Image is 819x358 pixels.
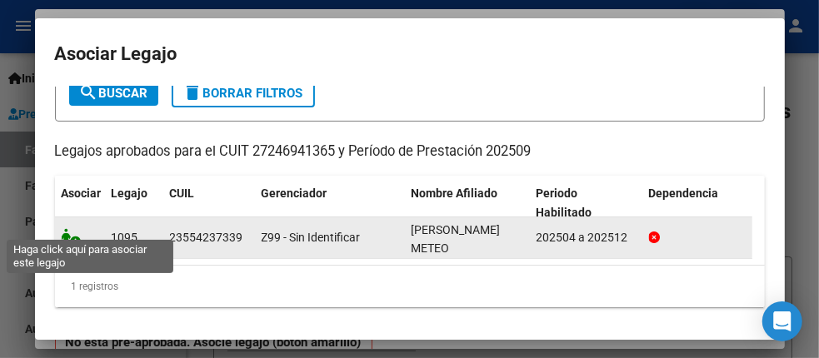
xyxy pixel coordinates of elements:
[112,231,138,244] span: 1095
[255,176,405,231] datatable-header-cell: Gerenciador
[412,223,501,256] span: MEDANCICH MILO METEO
[170,186,195,200] span: CUIL
[79,82,99,102] mat-icon: search
[262,186,327,200] span: Gerenciador
[530,176,642,231] datatable-header-cell: Periodo Habilitado
[163,176,255,231] datatable-header-cell: CUIL
[172,79,315,107] button: Borrar Filtros
[55,38,765,70] h2: Asociar Legajo
[183,82,203,102] mat-icon: delete
[62,186,102,200] span: Asociar
[55,176,105,231] datatable-header-cell: Asociar
[170,228,243,247] div: 23554237339
[762,301,802,341] div: Open Intercom Messenger
[69,81,158,106] button: Buscar
[412,186,498,200] span: Nombre Afiliado
[79,86,148,101] span: Buscar
[112,186,148,200] span: Legajo
[537,186,592,219] span: Periodo Habilitado
[55,266,765,307] div: 1 registros
[183,86,303,101] span: Borrar Filtros
[262,231,361,244] span: Z99 - Sin Identificar
[405,176,530,231] datatable-header-cell: Nombre Afiliado
[537,228,636,247] div: 202504 a 202512
[105,176,163,231] datatable-header-cell: Legajo
[649,186,719,200] span: Dependencia
[642,176,767,231] datatable-header-cell: Dependencia
[55,142,765,162] p: Legajos aprobados para el CUIT 27246941365 y Período de Prestación 202509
